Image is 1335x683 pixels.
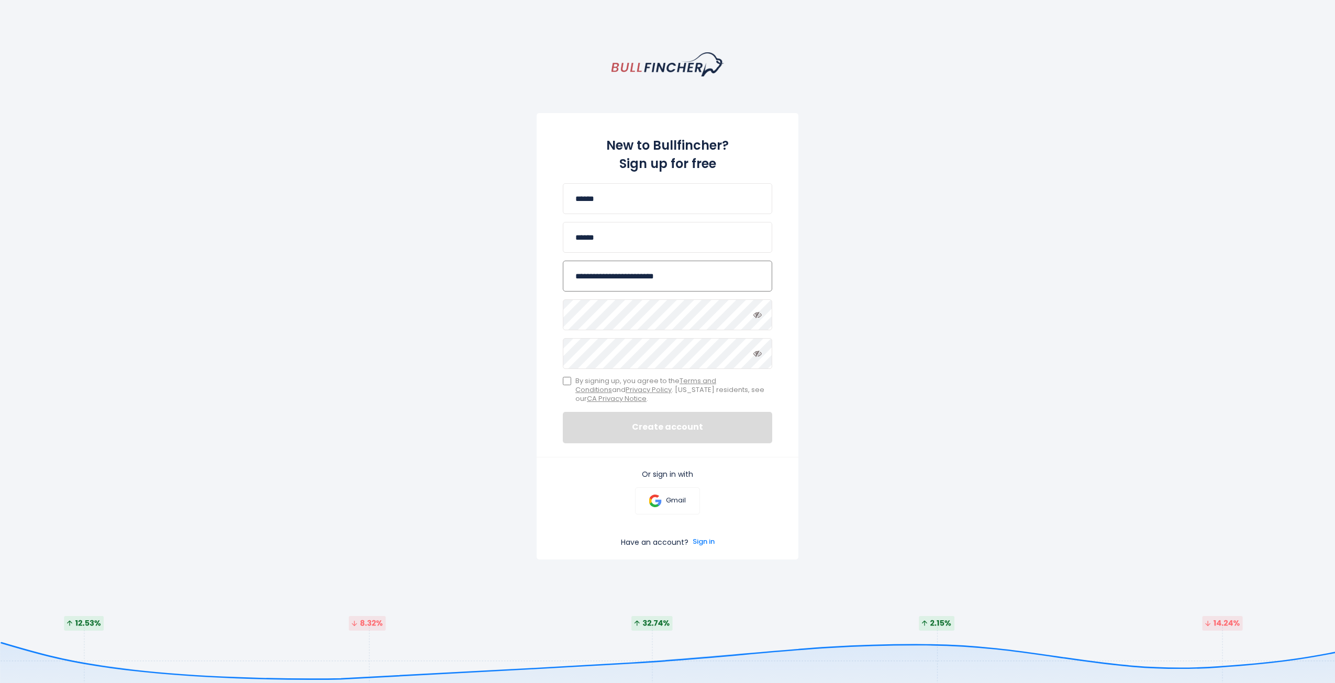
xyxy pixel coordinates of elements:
a: Terms and Conditions [575,376,716,395]
a: homepage [611,52,724,76]
a: Gmail [635,487,699,514]
p: Or sign in with [563,469,772,479]
button: Create account [563,412,772,443]
span: By signing up, you agree to the and . [US_STATE] residents, see our . [575,377,772,404]
h2: New to Bullfincher? Sign up for free [563,136,772,173]
a: Sign in [693,538,715,547]
p: Gmail [666,496,686,505]
a: Privacy Policy [626,385,672,395]
i: Toggle password visibility [753,310,762,319]
p: Have an account? [621,538,688,547]
input: By signing up, you agree to theTerms and ConditionsandPrivacy Policy. [US_STATE] residents, see o... [563,377,571,385]
a: CA Privacy Notice [587,394,647,404]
